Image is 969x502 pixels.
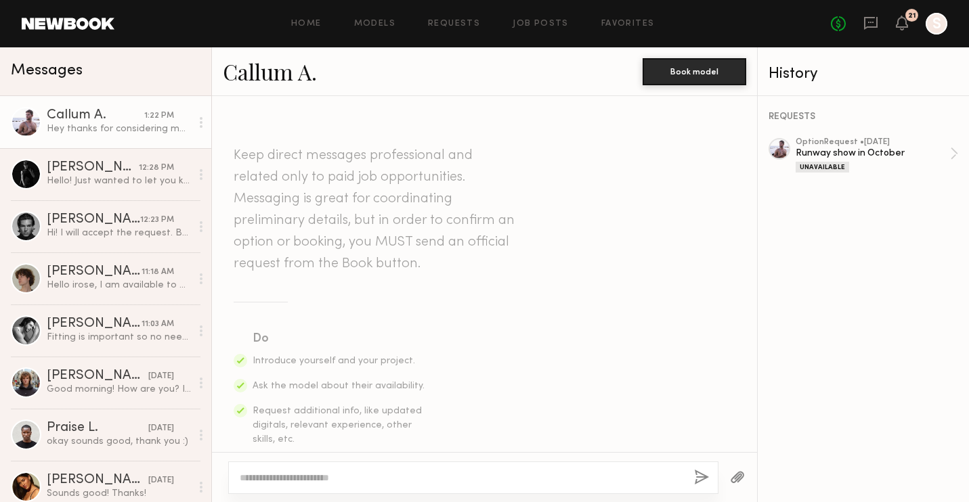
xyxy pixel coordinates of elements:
div: Hello! Just wanted to let you know I accepted the option! :) [47,175,191,187]
div: Hey thanks for considering me. I’m on a shoot in LA on [DATE]-[DATE] so I won’t be able to do this. [47,122,191,135]
div: Praise L. [47,421,148,435]
div: Sounds good! Thanks! [47,487,191,500]
span: Ask the model about their availability. [253,382,425,390]
div: REQUESTS [769,112,958,122]
a: Favorites [601,20,655,28]
div: 11:03 AM [142,318,174,331]
span: Request additional info, like updated digitals, relevant experience, other skills, etc. [253,407,422,444]
div: [DATE] [148,474,174,487]
a: Models [354,20,395,28]
a: Book model [643,65,746,76]
div: 12:28 PM [139,162,174,175]
div: [PERSON_NAME] [47,474,148,487]
div: [PERSON_NAME] [47,161,139,175]
div: [PERSON_NAME] [47,213,140,227]
span: Messages [11,63,83,78]
a: Requests [428,20,480,28]
a: S [926,13,947,35]
div: [PERSON_NAME] [47,369,148,383]
div: Good morning! How are you? I just finished my work and on my way now. I think I will be around 11... [47,383,191,396]
button: Book model [643,58,746,85]
div: 1:22 PM [144,110,174,122]
div: Hello irose, I am available to attend a fitting at any point this week for the show, but I think ... [47,279,191,292]
a: Home [291,20,322,28]
a: optionRequest •[DATE]Runway show in OctoberUnavailable [796,138,958,173]
a: Callum A. [223,57,317,86]
div: 21 [908,12,916,20]
div: Runway show in October [796,147,950,160]
div: [PERSON_NAME] [47,317,142,331]
div: [PERSON_NAME] [47,265,142,279]
div: option Request • [DATE] [796,138,950,147]
div: Do [253,329,426,348]
div: Hi! I will accept the request. But first I have to get approval from my agent in [GEOGRAPHIC_DATA... [47,227,191,239]
header: Keep direct messages professional and related only to paid job opportunities. Messaging is great ... [234,145,518,275]
div: Fitting is important so no need to be charged unless you have budget for that.Rehearsal depends o... [47,331,191,344]
div: okay sounds good, thank you :) [47,435,191,448]
span: Introduce yourself and your project. [253,357,415,365]
div: [DATE] [148,422,174,435]
div: History [769,66,958,82]
div: [DATE] [148,370,174,383]
a: Job Posts [513,20,569,28]
div: 11:18 AM [142,266,174,279]
div: Callum A. [47,109,144,122]
div: 12:23 PM [140,214,174,227]
div: Unavailable [796,162,849,173]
